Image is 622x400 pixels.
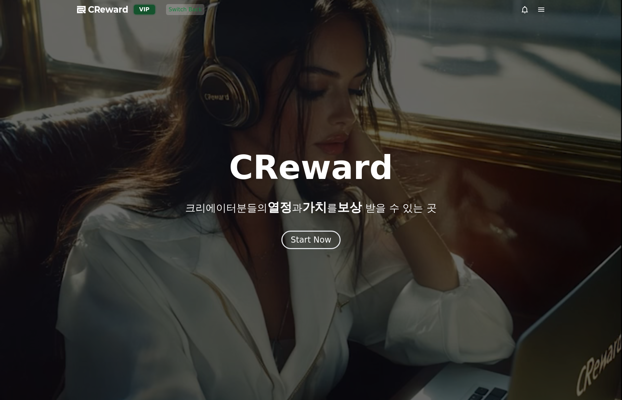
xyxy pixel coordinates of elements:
[88,4,128,15] span: CReward
[337,200,362,214] span: 보상
[229,151,393,184] h1: CReward
[281,237,341,244] a: Start Now
[281,231,341,249] button: Start Now
[267,200,292,214] span: 열정
[291,234,331,245] div: Start Now
[185,201,436,214] p: 크리에이터분들의 과 를 받을 수 있는 곳
[134,5,155,14] div: VIP
[302,200,327,214] span: 가치
[77,4,128,15] a: CReward
[166,4,205,15] button: Switch Back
